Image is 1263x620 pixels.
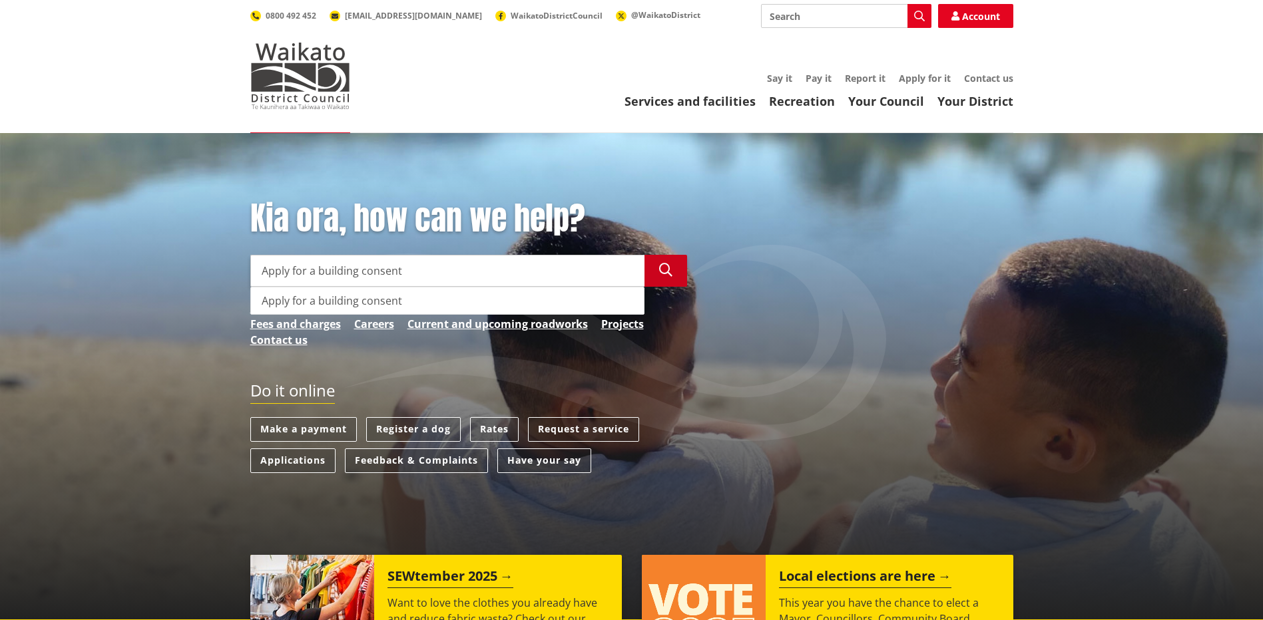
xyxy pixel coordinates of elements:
input: Search input [250,255,644,287]
iframe: Messenger Launcher [1202,564,1250,612]
a: Feedback & Complaints [345,448,488,473]
a: Contact us [964,72,1013,84]
a: Account [938,4,1013,28]
a: Your Council [848,93,924,109]
a: Have your say [497,448,591,473]
a: Make a payment [250,417,357,442]
h2: Local elections are here [779,568,951,588]
a: @WaikatoDistrict [616,9,700,21]
a: Applications [250,448,336,473]
h1: Kia ora, how can we help? [250,200,687,238]
a: [EMAIL_ADDRESS][DOMAIN_NAME] [330,10,482,21]
a: Fees and charges [250,316,341,332]
span: @WaikatoDistrict [631,9,700,21]
a: Services and facilities [625,93,756,109]
a: Request a service [528,417,639,442]
a: Register a dog [366,417,461,442]
h2: Do it online [250,381,335,404]
span: 0800 492 452 [266,10,316,21]
a: WaikatoDistrictCouncil [495,10,603,21]
a: Contact us [250,332,308,348]
a: Rates [470,417,519,442]
a: Say it [767,72,792,84]
a: 0800 492 452 [250,10,316,21]
a: Your District [937,93,1013,109]
a: Careers [354,316,394,332]
input: Search input [761,4,931,28]
a: Recreation [769,93,835,109]
h2: SEWtember 2025 [387,568,513,588]
a: Report it [845,72,885,84]
div: Apply for a building consent [251,287,644,314]
a: Projects [601,316,644,332]
a: Pay it [806,72,832,84]
a: Current and upcoming roadworks [407,316,588,332]
span: [EMAIL_ADDRESS][DOMAIN_NAME] [345,10,482,21]
a: Apply for it [899,72,951,84]
img: Waikato District Council - Te Kaunihera aa Takiwaa o Waikato [250,43,350,109]
span: WaikatoDistrictCouncil [511,10,603,21]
